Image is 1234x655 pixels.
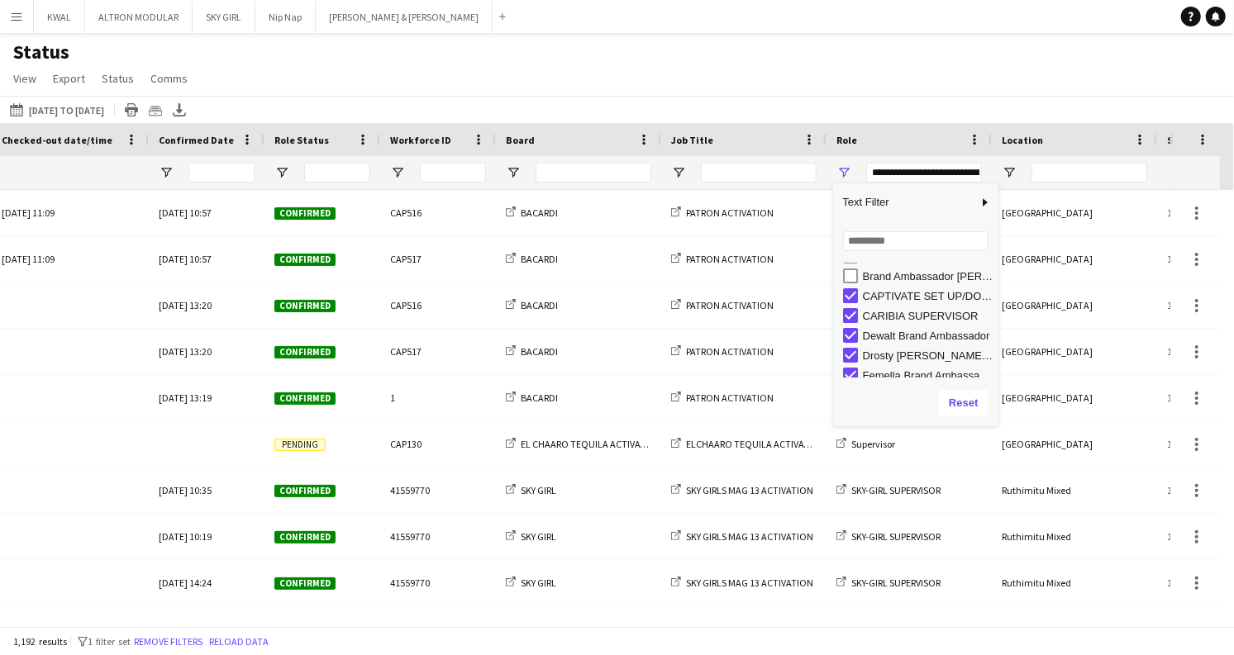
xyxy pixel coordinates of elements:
[506,484,556,496] a: SKY GIRL
[536,163,651,183] input: Board Filter Input
[521,392,558,404] span: BACARDI
[1002,134,1043,146] span: Location
[992,421,1157,467] div: [GEOGRAPHIC_DATA]
[149,468,264,513] div: [DATE] 10:35
[149,282,264,328] div: [DATE] 13:20
[843,231,989,251] input: Search filter values
[390,165,405,180] button: Open Filter Menu
[851,484,941,496] span: SKY-GIRL SUPERVISOR
[836,484,941,496] a: SKY-GIRL SUPERVISOR
[992,236,1157,282] div: [GEOGRAPHIC_DATA]
[46,68,92,89] a: Export
[863,369,993,382] div: Femella Brand Ambassador
[506,530,556,543] a: SKY GIRL
[686,253,774,265] span: PATRON ACTIVATION
[380,190,496,235] div: CAP516
[144,68,194,89] a: Comms
[380,468,496,513] div: 41559770
[149,606,264,652] div: [DATE] 14:24
[506,134,535,146] span: Board
[686,530,813,543] span: SKY GIRLS MAG 13 ACTIVATION
[851,438,895,450] span: Supervisor
[380,375,496,420] div: 1
[2,236,139,282] div: [DATE] 11:09
[836,134,857,146] span: Role
[671,345,774,358] a: PATRON ACTIVATION
[992,375,1157,420] div: [GEOGRAPHIC_DATA]
[701,163,817,183] input: Job Title Filter Input
[506,438,662,450] a: EL CHAARO TEQUILA ACTIVATION
[686,392,774,404] span: PATRON ACTIVATION
[863,330,993,342] div: Dewalt Brand Ambassador
[686,345,774,358] span: PATRON ACTIVATION
[7,100,107,120] button: [DATE] to [DATE]
[1002,165,1017,180] button: Open Filter Menu
[53,71,85,86] span: Export
[274,531,336,543] span: Confirmed
[521,206,558,219] span: BACARDI
[149,560,264,605] div: [DATE] 14:24
[380,421,496,467] div: CAP130
[274,207,336,220] span: Confirmed
[274,439,326,451] span: Pending
[833,188,979,216] span: Text Filter
[521,345,558,358] span: BACARDI
[521,484,556,496] span: SKY GIRL
[686,206,774,219] span: PATRON ACTIVATION
[274,392,336,405] span: Confirmed
[145,100,165,120] app-action-btn: Crew files as ZIP
[149,375,264,420] div: [DATE] 13:19
[992,190,1157,235] div: [GEOGRAPHIC_DATA]
[274,134,329,146] span: Role Status
[506,577,556,589] a: SKY GIRL
[992,514,1157,559] div: Ruthimitu Mixed
[836,577,941,589] a: SKY-GIRL SUPERVISOR
[274,300,336,312] span: Confirmed
[193,1,255,33] button: SKY GIRL
[671,484,813,496] a: SKY GIRLS MAG 13 ACTIVATION
[2,606,139,652] div: [DATE] 19:00
[992,606,1157,652] div: DAGORETTI MIXEDM HIGHSCHOOL
[380,282,496,328] div: CAP516
[380,514,496,559] div: 41559770
[671,438,826,450] a: ELCHAARO TEQUILA ACTIVATION
[506,253,558,265] a: BACARDI
[851,577,941,589] span: SKY-GIRL SUPERVISOR
[206,633,272,651] button: Reload data
[255,1,316,33] button: Nip Nap
[380,329,496,374] div: CAP517
[992,282,1157,328] div: [GEOGRAPHIC_DATA]
[169,100,189,120] app-action-btn: Export XLSX
[121,100,141,120] app-action-btn: Print
[521,253,558,265] span: BACARDI
[274,577,336,590] span: Confirmed
[390,134,451,146] span: Workforce ID
[149,236,264,282] div: [DATE] 10:57
[274,254,336,266] span: Confirmed
[34,1,85,33] button: KWAL
[149,329,264,374] div: [DATE] 13:20
[150,71,188,86] span: Comms
[380,560,496,605] div: 41559770
[671,134,713,146] span: Job Title
[939,390,988,416] button: Reset
[521,299,558,311] span: BACARDI
[992,560,1157,605] div: Ruthimitu Mixed
[836,438,895,450] a: Supervisor
[521,577,556,589] span: SKY GIRL
[274,485,336,497] span: Confirmed
[149,514,264,559] div: [DATE] 10:19
[380,606,496,652] div: 41559770
[2,190,139,235] div: [DATE] 11:09
[102,71,134,86] span: Status
[671,299,774,311] a: PATRON ACTIVATION
[521,530,556,543] span: SKY GIRL
[131,633,206,651] button: Remove filters
[863,310,993,322] div: CARIBIA SUPERVISOR
[686,577,813,589] span: SKY GIRLS MAG 13 ACTIVATION
[380,236,496,282] div: CAP517
[85,1,193,33] button: ALTRON MODULAR
[506,392,558,404] a: BACARDI
[863,270,993,282] div: Brand Ambassador [PERSON_NAME]
[1032,163,1147,183] input: Location Filter Input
